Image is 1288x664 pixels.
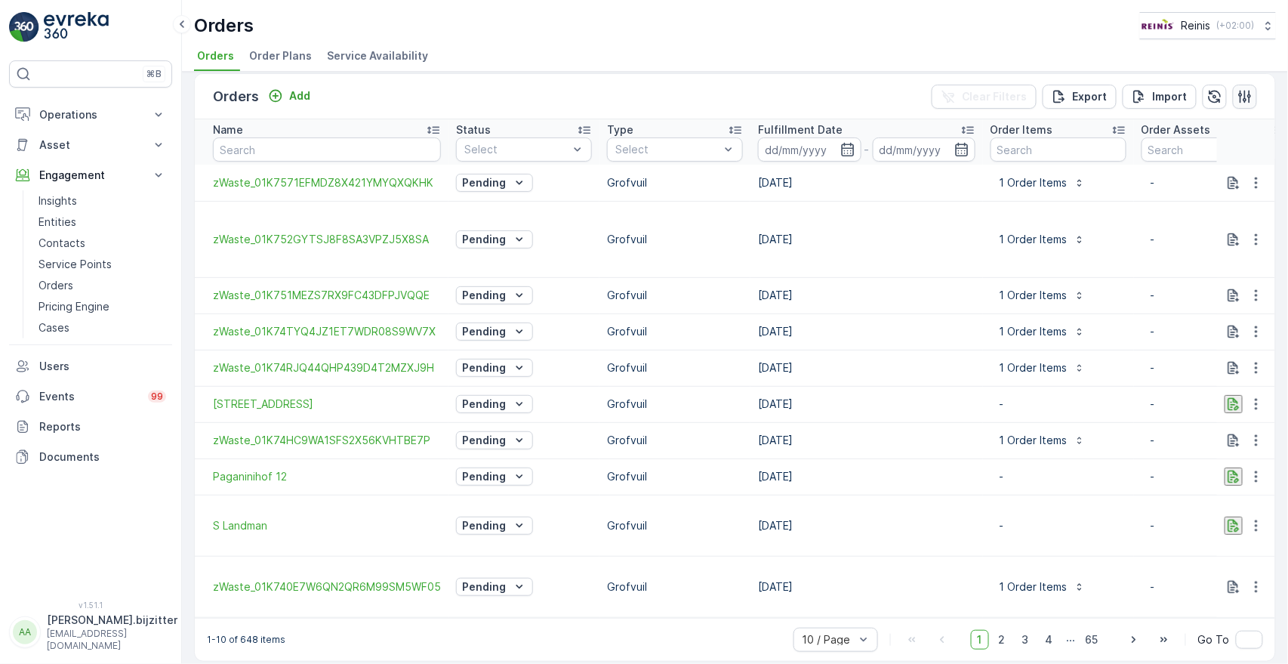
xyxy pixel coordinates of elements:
[991,320,1095,344] button: 1 Order Items
[1153,89,1188,104] p: Import
[32,317,172,338] a: Cases
[213,433,441,448] a: zWaste_01K74HC9WA1SFS2X56KVHTBE7P
[971,630,989,650] span: 1
[213,397,441,412] span: [STREET_ADDRESS]
[39,168,142,183] p: Engagement
[758,122,843,137] p: Fulfillment Date
[456,122,491,137] p: Status
[607,288,743,303] p: Grofvuil
[456,174,533,192] button: Pending
[1039,630,1060,650] span: 4
[462,397,506,412] p: Pending
[44,12,109,42] img: logo_light-DOdMpM7g.png
[750,277,983,313] td: [DATE]
[289,88,310,103] p: Add
[9,601,172,610] span: v 1.51.1
[1182,18,1211,33] p: Reinis
[750,165,983,201] td: [DATE]
[1123,85,1197,109] button: Import
[607,232,743,247] p: Grofvuil
[750,459,983,495] td: [DATE]
[1217,20,1255,32] p: ( +02:00 )
[1140,12,1276,39] button: Reinis(+02:00)
[750,495,983,556] td: [DATE]
[32,190,172,212] a: Insights
[9,351,172,381] a: Users
[1015,630,1036,650] span: 3
[1067,630,1076,650] p: ...
[39,137,142,153] p: Asset
[750,201,983,277] td: [DATE]
[1151,232,1268,247] p: -
[991,428,1095,452] button: 1 Order Items
[39,389,139,404] p: Events
[607,324,743,339] p: Grofvuil
[456,431,533,449] button: Pending
[213,122,243,137] p: Name
[607,175,743,190] p: Grofvuil
[32,275,172,296] a: Orders
[1000,518,1117,533] p: -
[9,412,172,442] a: Reports
[462,518,506,533] p: Pending
[464,142,569,157] p: Select
[32,254,172,275] a: Service Points
[607,518,743,533] p: Grofvuil
[213,518,441,533] a: S Landman
[213,397,441,412] a: donaulaan 156
[9,130,172,160] button: Asset
[991,171,1095,195] button: 1 Order Items
[213,232,441,247] a: zWaste_01K752GYTSJ8F8SA3VPZJ5X8SA
[607,397,743,412] p: Grofvuil
[32,296,172,317] a: Pricing Engine
[607,122,633,137] p: Type
[213,360,441,375] a: zWaste_01K74RJQ44QHP439D4T2MZXJ9H
[1000,360,1068,375] p: 1 Order Items
[607,469,743,484] p: Grofvuil
[456,359,533,377] button: Pending
[456,286,533,304] button: Pending
[1151,579,1268,595] p: -
[1151,518,1268,533] p: -
[213,288,441,303] span: zWaste_01K751MEZS7RX9FC43DFPJVQQE
[327,48,428,63] span: Service Availability
[9,442,172,472] a: Documents
[750,350,983,386] td: [DATE]
[456,468,533,486] button: Pending
[456,517,533,535] button: Pending
[991,122,1053,137] p: Order Items
[607,579,743,595] p: Grofvuil
[607,360,743,375] p: Grofvuil
[39,320,69,335] p: Cases
[1198,632,1230,647] span: Go To
[462,232,506,247] p: Pending
[39,419,166,434] p: Reports
[1140,17,1176,34] img: Reinis-Logo-Vrijstaand_Tekengebied-1-copy2_aBO4n7j.png
[462,579,506,595] p: Pending
[1151,324,1268,339] p: -
[9,100,172,130] button: Operations
[1043,85,1117,109] button: Export
[456,578,533,596] button: Pending
[1151,360,1268,375] p: -
[991,227,1095,252] button: 1 Order Items
[462,469,506,484] p: Pending
[1000,397,1117,412] p: -
[932,85,1037,109] button: Clear Filters
[9,160,172,190] button: Engagement
[962,89,1028,104] p: Clear Filters
[1073,89,1108,104] p: Export
[262,87,316,105] button: Add
[864,141,870,159] p: -
[213,579,441,595] a: zWaste_01K740E7W6QN2QR6M99SM5WF05
[1000,175,1068,190] p: 1 Order Items
[39,107,142,122] p: Operations
[39,236,85,251] p: Contacts
[213,175,441,190] a: zWaste_01K7571EFMDZ8X421YMYQXQKHK
[1151,433,1268,448] p: -
[207,634,285,646] p: 1-10 of 648 items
